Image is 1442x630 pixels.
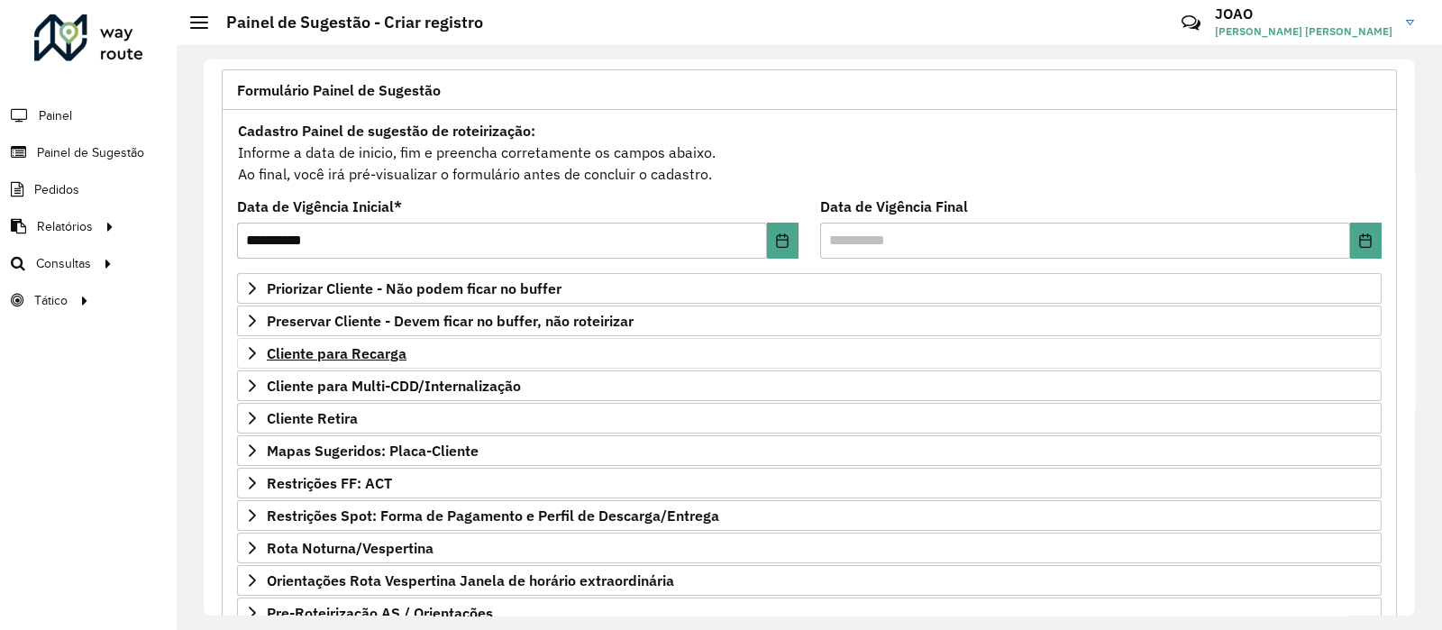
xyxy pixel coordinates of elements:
[237,435,1382,466] a: Mapas Sugeridos: Placa-Cliente
[37,217,93,236] span: Relatórios
[1172,4,1210,42] a: Contato Rápido
[208,13,483,32] h2: Painel de Sugestão - Criar registro
[237,598,1382,628] a: Pre-Roteirização AS / Orientações
[237,533,1382,563] a: Rota Noturna/Vespertina
[237,196,402,217] label: Data de Vigência Inicial
[39,106,72,125] span: Painel
[820,196,968,217] label: Data de Vigência Final
[36,254,91,273] span: Consultas
[267,541,434,555] span: Rota Noturna/Vespertina
[767,223,799,259] button: Choose Date
[237,500,1382,531] a: Restrições Spot: Forma de Pagamento e Perfil de Descarga/Entrega
[267,476,392,490] span: Restrições FF: ACT
[1215,5,1392,23] h3: JOAO
[238,122,535,140] strong: Cadastro Painel de sugestão de roteirização:
[237,119,1382,186] div: Informe a data de inicio, fim e preencha corretamente os campos abaixo. Ao final, você irá pré-vi...
[34,180,79,199] span: Pedidos
[37,143,144,162] span: Painel de Sugestão
[267,411,358,425] span: Cliente Retira
[237,83,441,97] span: Formulário Painel de Sugestão
[237,273,1382,304] a: Priorizar Cliente - Não podem ficar no buffer
[1350,223,1382,259] button: Choose Date
[237,306,1382,336] a: Preservar Cliente - Devem ficar no buffer, não roteirizar
[237,338,1382,369] a: Cliente para Recarga
[267,314,634,328] span: Preservar Cliente - Devem ficar no buffer, não roteirizar
[267,346,406,361] span: Cliente para Recarga
[267,508,719,523] span: Restrições Spot: Forma de Pagamento e Perfil de Descarga/Entrega
[34,291,68,310] span: Tático
[267,281,561,296] span: Priorizar Cliente - Não podem ficar no buffer
[267,379,521,393] span: Cliente para Multi-CDD/Internalização
[267,573,674,588] span: Orientações Rota Vespertina Janela de horário extraordinária
[267,606,493,620] span: Pre-Roteirização AS / Orientações
[237,565,1382,596] a: Orientações Rota Vespertina Janela de horário extraordinária
[237,370,1382,401] a: Cliente para Multi-CDD/Internalização
[237,468,1382,498] a: Restrições FF: ACT
[267,443,479,458] span: Mapas Sugeridos: Placa-Cliente
[1215,23,1392,40] span: [PERSON_NAME] [PERSON_NAME]
[237,403,1382,434] a: Cliente Retira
